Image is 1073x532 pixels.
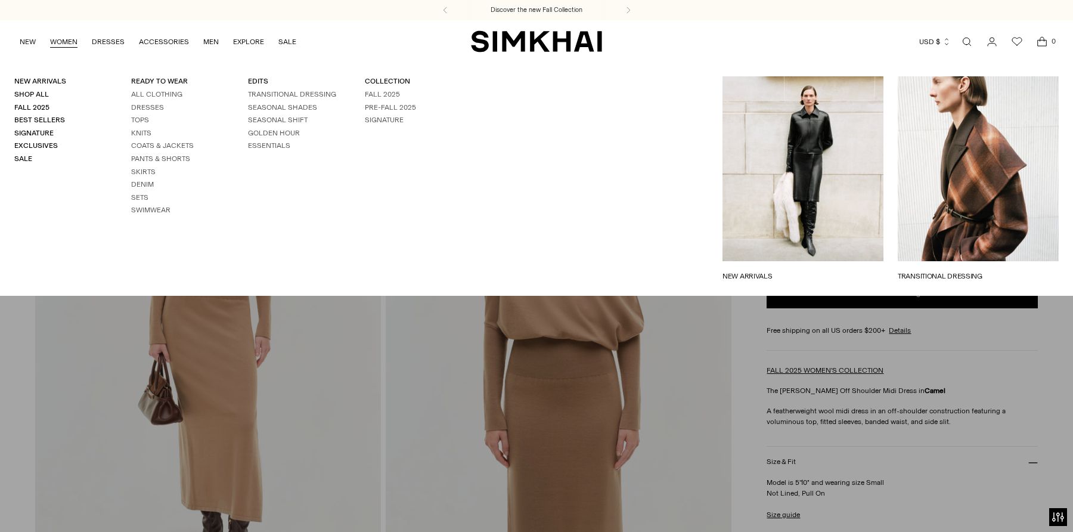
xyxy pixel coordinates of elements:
[1048,36,1059,47] span: 0
[1005,30,1029,54] a: Wishlist
[50,29,77,55] a: WOMEN
[471,30,602,53] a: SIMKHAI
[980,30,1004,54] a: Go to the account page
[203,29,219,55] a: MEN
[278,29,296,55] a: SALE
[919,29,951,55] button: USD $
[20,29,36,55] a: NEW
[1030,30,1054,54] a: Open cart modal
[491,5,582,15] a: Discover the new Fall Collection
[233,29,264,55] a: EXPLORE
[955,30,979,54] a: Open search modal
[92,29,125,55] a: DRESSES
[139,29,189,55] a: ACCESSORIES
